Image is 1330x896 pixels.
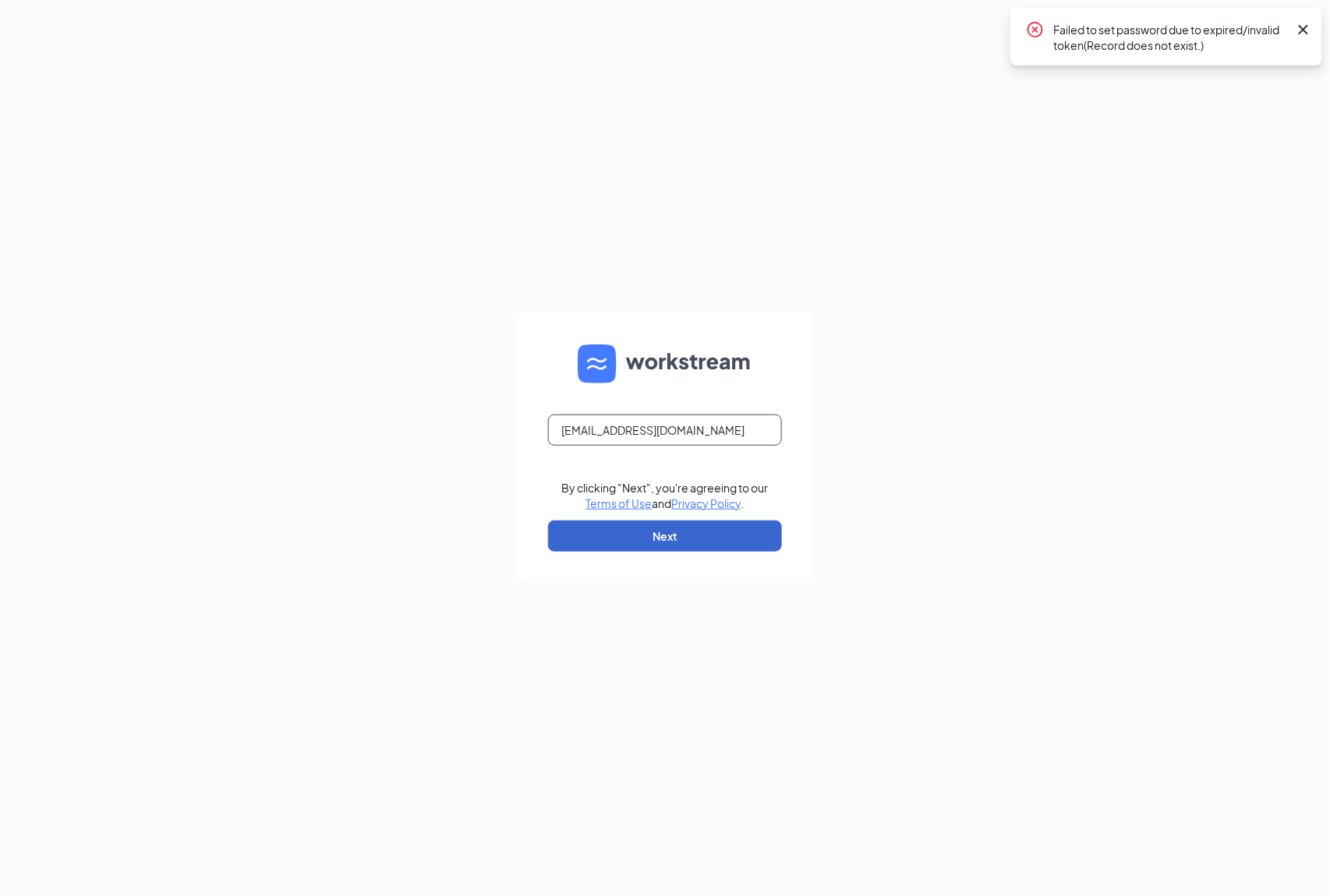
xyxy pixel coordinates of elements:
a: Privacy Policy [672,496,741,510]
svg: Cross [1294,20,1313,39]
div: By clicking "Next", you're agreeing to our and . [562,480,769,511]
svg: CrossCircle [1026,20,1045,39]
div: Failed to set password due to expired/invalid token(Record does not exist.) [1054,20,1288,53]
button: Next [548,520,782,552]
img: WS logo and Workstream text [578,344,752,383]
a: Terms of Use [586,496,653,510]
input: Email [548,414,782,446]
